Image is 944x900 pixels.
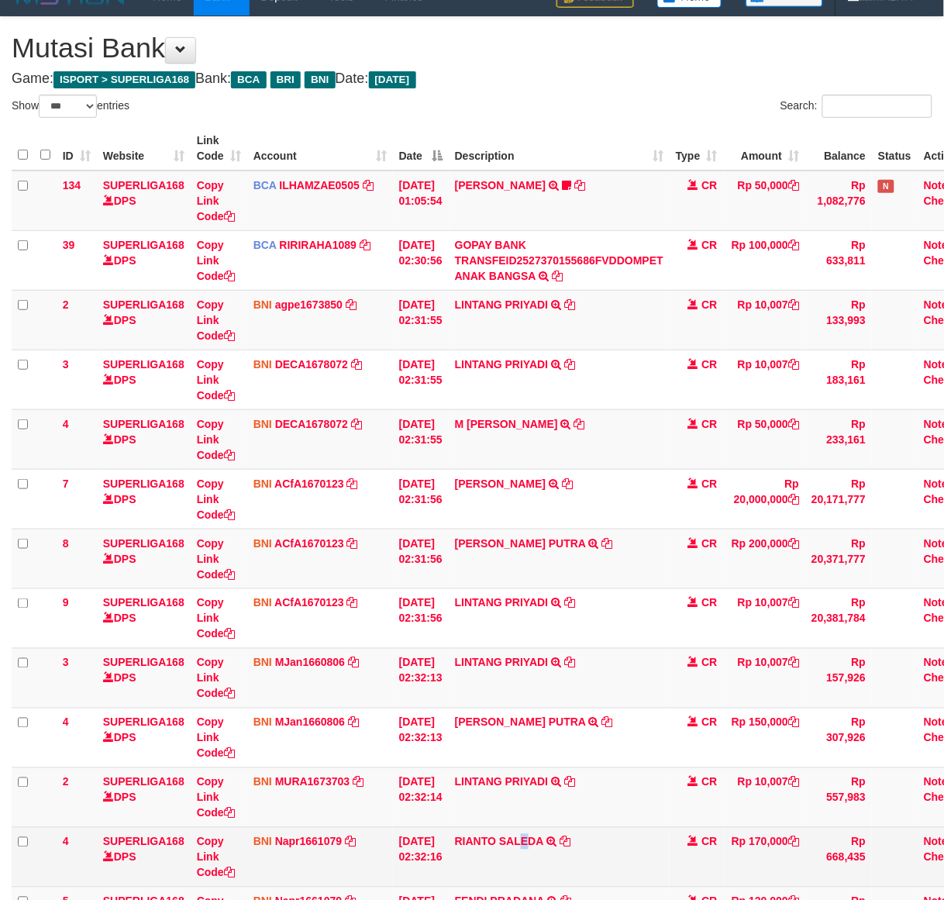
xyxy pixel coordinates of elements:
span: CR [701,298,717,311]
span: BNI [305,71,335,88]
a: Copy MJan1660806 to clipboard [348,657,359,669]
a: Copy DECA1678072 to clipboard [351,358,362,371]
a: Copy Rp 100,000 to clipboard [788,239,799,251]
span: CR [701,597,717,609]
a: Copy ILHAMZAE0505 to clipboard [363,179,374,191]
td: [DATE] 02:31:55 [393,290,449,350]
span: 7 [63,478,69,490]
span: CR [701,657,717,669]
td: Rp 183,161 [805,350,872,409]
a: SUPERLIGA168 [103,478,184,490]
td: DPS [97,529,191,588]
td: [DATE] 02:31:55 [393,350,449,409]
a: LINTANG PRIYADI [455,298,549,311]
td: DPS [97,469,191,529]
a: Copy LINTANG PRIYADI to clipboard [564,657,575,669]
a: Copy Rp 50,000 to clipboard [788,179,799,191]
td: Rp 307,926 [805,708,872,767]
a: Copy LINTANG PRIYADI to clipboard [564,358,575,371]
a: LINTANG PRIYADI [455,358,549,371]
span: 134 [63,179,81,191]
td: Rp 157,926 [805,648,872,708]
a: M [PERSON_NAME] [455,418,558,430]
a: DECA1678072 [275,358,348,371]
td: Rp 10,007 [724,350,806,409]
a: SUPERLIGA168 [103,358,184,371]
a: ACfA1670123 [274,478,344,490]
a: Copy Rp 200,000 to clipboard [788,537,799,550]
a: Copy Rp 20,000,000 to clipboard [788,493,799,505]
a: RIRIRAHA1089 [280,239,357,251]
span: 4 [63,716,69,729]
th: Type: activate to sort column ascending [670,126,724,171]
td: [DATE] 02:31:56 [393,469,449,529]
a: Copy IGUN KANTI LAKSAMANA PUTRA to clipboard [602,537,613,550]
td: Rp 150,000 [724,708,806,767]
span: BNI [253,298,272,311]
a: Copy Link Code [197,239,235,282]
a: [PERSON_NAME] [455,478,546,490]
span: 8 [63,537,69,550]
a: ACfA1670123 [274,597,344,609]
label: Show entries [12,95,129,118]
td: Rp 20,171,777 [805,469,872,529]
td: Rp 20,381,784 [805,588,872,648]
a: Copy agpe1673850 to clipboard [346,298,357,311]
a: Copy MJan1660806 to clipboard [348,716,359,729]
span: BNI [253,776,272,788]
a: MJan1660806 [275,716,345,729]
a: Copy M TORIG HIDAYAT to clipboard [574,418,585,430]
td: Rp 10,007 [724,767,806,827]
td: Rp 170,000 [724,827,806,887]
td: Rp 1,082,776 [805,171,872,231]
a: Copy Rp 10,007 to clipboard [788,597,799,609]
a: DECA1678072 [275,418,348,430]
td: Rp 133,993 [805,290,872,350]
td: DPS [97,708,191,767]
a: Copy Link Code [197,179,235,222]
a: Copy LINTANG PRIYADI to clipboard [564,597,575,609]
select: Showentries [39,95,97,118]
a: Copy Link Code [197,657,235,700]
a: RIANTO SALEDA [455,836,543,848]
td: DPS [97,648,191,708]
td: DPS [97,350,191,409]
td: Rp 633,811 [805,230,872,290]
span: BNI [253,537,272,550]
td: [DATE] 02:31:55 [393,409,449,469]
a: Copy LINTANG PRIYADI to clipboard [564,298,575,311]
td: [DATE] 02:32:13 [393,708,449,767]
td: [DATE] 02:30:56 [393,230,449,290]
a: Copy ACfA1670123 to clipboard [347,537,358,550]
a: Copy Napr1661079 to clipboard [345,836,356,848]
a: Copy IGUN KANTI LAKSAMANA PUTRA to clipboard [602,716,613,729]
h1: Mutasi Bank [12,33,932,64]
span: BNI [253,716,272,729]
a: Copy WISNU WINANDA to clipboard [562,478,573,490]
th: Link Code: activate to sort column ascending [191,126,247,171]
th: Status [872,126,918,171]
span: CR [701,478,717,490]
a: Copy MURA1673703 to clipboard [353,776,363,788]
span: Has Note [878,180,894,193]
a: Copy GOPAY BANK TRANSFEID2527370155686FVDDOMPET ANAK BANGSA to clipboard [552,270,563,282]
td: Rp 557,983 [805,767,872,827]
td: [DATE] 02:32:16 [393,827,449,887]
a: ACfA1670123 [274,537,344,550]
a: SUPERLIGA168 [103,597,184,609]
span: BCA [253,179,277,191]
td: DPS [97,827,191,887]
a: Napr1661079 [275,836,342,848]
span: BNI [253,836,272,848]
td: [DATE] 01:05:54 [393,171,449,231]
span: 3 [63,657,69,669]
span: CR [701,239,717,251]
td: [DATE] 02:32:14 [393,767,449,827]
td: DPS [97,171,191,231]
th: Description: activate to sort column ascending [449,126,670,171]
td: Rp 200,000 [724,529,806,588]
a: Copy Link Code [197,716,235,760]
a: LINTANG PRIYADI [455,657,549,669]
a: SUPERLIGA168 [103,776,184,788]
td: Rp 50,000 [724,171,806,231]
